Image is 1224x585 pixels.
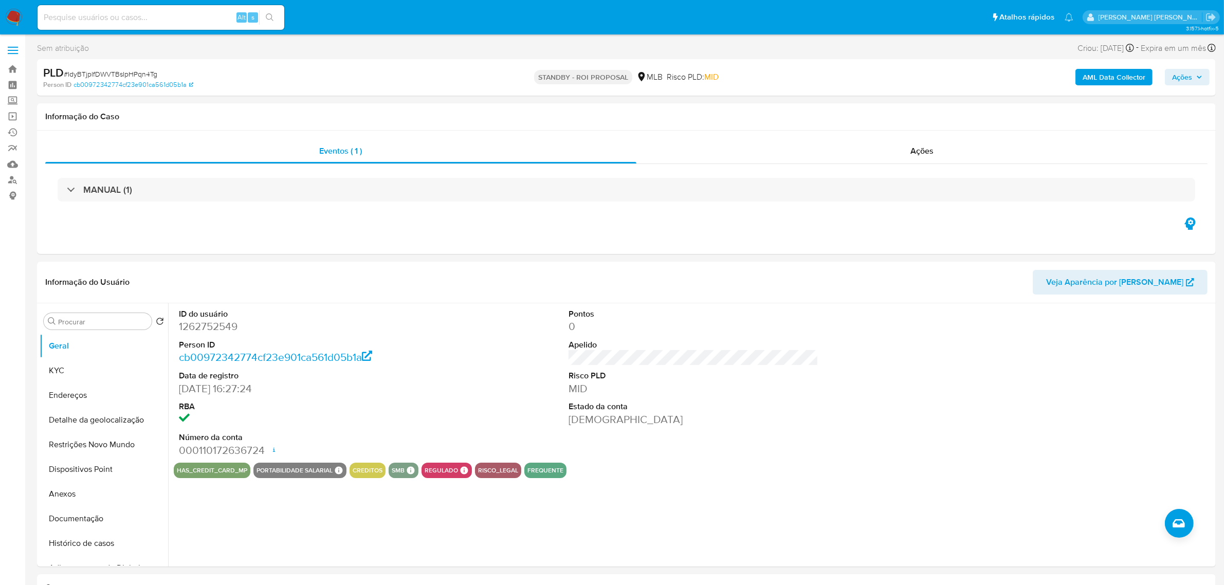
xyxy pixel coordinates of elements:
button: risco_legal [478,468,518,472]
span: Atalhos rápidos [999,12,1054,23]
b: Person ID [43,80,71,89]
button: Geral [40,334,168,358]
button: Anexos [40,482,168,506]
dd: MID [569,381,818,396]
dt: Person ID [179,339,429,351]
button: Documentação [40,506,168,531]
dt: Número da conta [179,432,429,443]
input: Procurar [58,317,148,326]
a: cb00972342774cf23e901ca561d05b1a [74,80,193,89]
a: Sair [1205,12,1216,23]
dt: Apelido [569,339,818,351]
h1: Informação do Caso [45,112,1208,122]
button: Histórico de casos [40,531,168,556]
button: Restrições Novo Mundo [40,432,168,457]
h3: MANUAL (1) [83,184,132,195]
p: emerson.gomes@mercadopago.com.br [1099,12,1202,22]
span: Expira em um mês [1141,43,1206,54]
span: Alt [238,12,246,22]
a: cb00972342774cf23e901ca561d05b1a [179,350,373,364]
button: Detalhe da geolocalização [40,408,168,432]
b: PLD [43,64,64,81]
p: STANDBY - ROI PROPOSAL [534,70,632,84]
dd: [DEMOGRAPHIC_DATA] [569,412,818,427]
button: frequente [527,468,563,472]
button: search-icon [259,10,280,25]
div: MANUAL (1) [58,178,1195,202]
div: Criou: [DATE] [1077,41,1134,55]
a: Notificações [1065,13,1073,22]
dt: ID do usuário [179,308,429,320]
button: Dispositivos Point [40,457,168,482]
span: MID [704,71,719,83]
button: has_credit_card_mp [177,468,247,472]
button: Retornar ao pedido padrão [156,317,164,328]
div: MLB [636,71,663,83]
dd: [DATE] 16:27:24 [179,381,429,396]
span: Veja Aparência por [PERSON_NAME] [1046,270,1183,295]
span: Ações [1172,69,1192,85]
dt: Estado da conta [569,401,818,412]
span: Eventos ( 1 ) [319,145,362,157]
button: AML Data Collector [1075,69,1153,85]
h1: Informação do Usuário [45,277,130,287]
span: # IdyBTjplfDWVTBsIpHPqn4Tg [64,69,157,79]
button: Endereços [40,383,168,408]
button: Procurar [48,317,56,325]
dt: Data de registro [179,370,429,381]
span: Risco PLD: [667,71,719,83]
span: Ações [910,145,934,157]
button: Portabilidade Salarial [257,468,333,472]
dd: 000110172636724 [179,443,429,458]
dt: Pontos [569,308,818,320]
button: Ações [1165,69,1210,85]
dd: 0 [569,319,818,334]
span: s [251,12,254,22]
b: AML Data Collector [1083,69,1145,85]
button: Adiantamentos de Dinheiro [40,556,168,580]
button: smb [392,468,405,472]
dt: Risco PLD [569,370,818,381]
span: - [1136,41,1139,55]
button: creditos [353,468,382,472]
button: regulado [425,468,458,472]
span: Sem atribuição [37,43,89,54]
input: Pesquise usuários ou casos... [38,11,284,24]
dt: RBA [179,401,429,412]
dd: 1262752549 [179,319,429,334]
button: KYC [40,358,168,383]
button: Veja Aparência por [PERSON_NAME] [1033,270,1208,295]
